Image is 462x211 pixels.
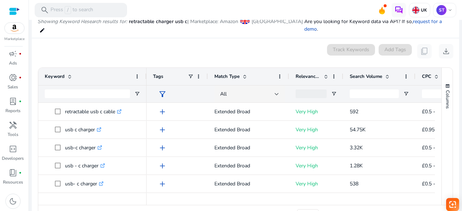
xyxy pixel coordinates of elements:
span: download [442,47,450,56]
span: add [158,107,167,116]
p: Sales [8,84,18,90]
span: add [158,144,167,152]
p: usb - c charger [65,158,105,173]
img: uk.svg [412,6,419,14]
p: usb-c charger [65,140,102,155]
p: charger usb c [65,194,101,209]
span: add [158,198,167,206]
p: Marketplace [4,36,25,42]
i: Showing Keyword Research results for: [38,18,127,25]
p: Tools [8,131,18,138]
span: fiber_manual_record [19,171,22,174]
input: Search Volume Filter Input [350,89,399,98]
span: 592 [350,108,358,115]
button: download [439,44,453,58]
span: Keyword [45,73,65,80]
span: 3.32K [350,144,363,151]
span: add [158,180,167,188]
span: campaign [9,49,17,58]
p: Very High [296,158,337,173]
p: Extended Broad [214,104,283,119]
p: Extended Broad [214,176,283,191]
span: book_4 [9,168,17,177]
span: Match Type [214,73,240,80]
span: CPC [422,73,431,80]
p: Extended Broad [214,140,283,155]
p: retractable usb c cable [65,104,122,119]
p: usb c charger [65,122,101,137]
span: retractable charger usb c [129,18,187,25]
button: Open Filter Menu [331,91,337,97]
span: Tags [153,73,163,80]
p: Very High [296,194,337,209]
span: handyman [9,121,17,129]
p: ST [436,5,446,15]
span: add [158,126,167,134]
p: usb- c charger [65,176,104,191]
span: keyboard_arrow_down [447,7,453,13]
mat-icon: edit [39,26,45,35]
span: All [220,91,227,97]
span: filter_alt [158,90,167,98]
span: add [158,162,167,170]
p: Very High [296,122,337,137]
span: code_blocks [9,145,17,153]
span: £0.5 - £0.95 [422,108,449,115]
p: Extended Broad [214,158,283,173]
span: £0.5 - £0.95 [422,144,449,151]
img: amazon.svg [5,23,24,34]
button: Open Filter Menu [403,91,409,97]
span: 1.28K [350,162,363,169]
span: fiber_manual_record [19,52,22,55]
span: / [65,6,71,14]
span: lab_profile [9,97,17,106]
p: Press to search [51,6,93,14]
p: Very High [296,104,337,119]
button: Open Filter Menu [134,91,140,97]
span: fiber_manual_record [19,76,22,79]
p: Extended Broad [214,194,283,209]
p: Very High [296,140,337,155]
p: UK [419,7,427,13]
span: [GEOGRAPHIC_DATA] [252,18,303,25]
span: Relevance Score [296,73,321,80]
p: Resources [3,179,23,185]
p: Extended Broad [214,122,283,137]
span: fiber_manual_record [19,100,22,103]
span: donut_small [9,73,17,82]
p: Reports [5,107,21,114]
p: Are you looking for Keyword data via API? If so, . [304,18,453,33]
span: search [40,6,49,14]
span: Search Volume [350,73,382,80]
span: 54.75K [350,126,366,133]
span: £0.5 - £0.95 [422,180,449,187]
input: Keyword Filter Input [45,89,130,98]
span: dark_mode [9,197,17,206]
span: Columns [444,90,451,109]
span: 538 [350,180,358,187]
span: | Marketplace: Amazon [187,18,238,25]
span: £0.95 - £1.35 [422,126,452,133]
p: Developers [2,155,24,162]
span: £0.5 - £0.95 [422,162,449,169]
p: Ads [9,60,17,66]
p: Very High [296,176,337,191]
